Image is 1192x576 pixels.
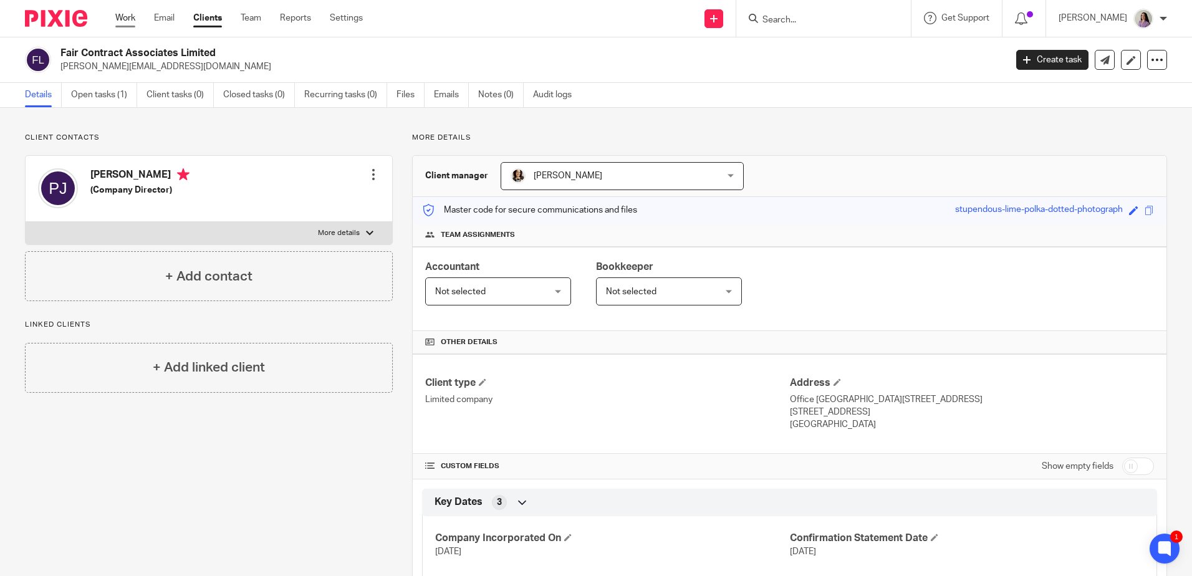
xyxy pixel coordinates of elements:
[425,170,488,182] h3: Client manager
[596,262,653,272] span: Bookkeeper
[1016,50,1089,70] a: Create task
[435,532,789,545] h4: Company Incorporated On
[60,47,810,60] h2: Fair Contract Associates Limited
[193,12,222,24] a: Clients
[25,10,87,27] img: Pixie
[761,15,873,26] input: Search
[425,262,479,272] span: Accountant
[1042,460,1113,473] label: Show empty fields
[790,532,1144,545] h4: Confirmation Statement Date
[25,83,62,107] a: Details
[790,393,1154,406] p: Office [GEOGRAPHIC_DATA][STREET_ADDRESS]
[153,358,265,377] h4: + Add linked client
[154,12,175,24] a: Email
[435,547,461,556] span: [DATE]
[441,230,515,240] span: Team assignments
[434,83,469,107] a: Emails
[223,83,295,107] a: Closed tasks (0)
[941,14,989,22] span: Get Support
[90,168,190,184] h4: [PERSON_NAME]
[606,287,656,296] span: Not selected
[534,171,602,180] span: [PERSON_NAME]
[412,133,1167,143] p: More details
[1170,530,1183,543] div: 1
[165,267,252,286] h4: + Add contact
[38,168,78,208] img: svg%3E
[25,133,393,143] p: Client contacts
[435,287,486,296] span: Not selected
[280,12,311,24] a: Reports
[25,47,51,73] img: svg%3E
[422,204,637,216] p: Master code for secure communications and files
[425,377,789,390] h4: Client type
[318,228,360,238] p: More details
[790,377,1154,390] h4: Address
[60,60,997,73] p: [PERSON_NAME][EMAIL_ADDRESS][DOMAIN_NAME]
[397,83,425,107] a: Files
[115,12,135,24] a: Work
[425,393,789,406] p: Limited company
[90,184,190,196] h5: (Company Director)
[25,320,393,330] p: Linked clients
[533,83,581,107] a: Audit logs
[790,418,1154,431] p: [GEOGRAPHIC_DATA]
[497,496,502,509] span: 3
[955,203,1123,218] div: stupendous-lime-polka-dotted-photograph
[435,496,483,509] span: Key Dates
[330,12,363,24] a: Settings
[511,168,526,183] img: 2020-11-15%2017.26.54-1.jpg
[1059,12,1127,24] p: [PERSON_NAME]
[71,83,137,107] a: Open tasks (1)
[790,547,816,556] span: [DATE]
[1133,9,1153,29] img: Olivia.jpg
[425,461,789,471] h4: CUSTOM FIELDS
[790,406,1154,418] p: [STREET_ADDRESS]
[177,168,190,181] i: Primary
[147,83,214,107] a: Client tasks (0)
[241,12,261,24] a: Team
[441,337,497,347] span: Other details
[304,83,387,107] a: Recurring tasks (0)
[478,83,524,107] a: Notes (0)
